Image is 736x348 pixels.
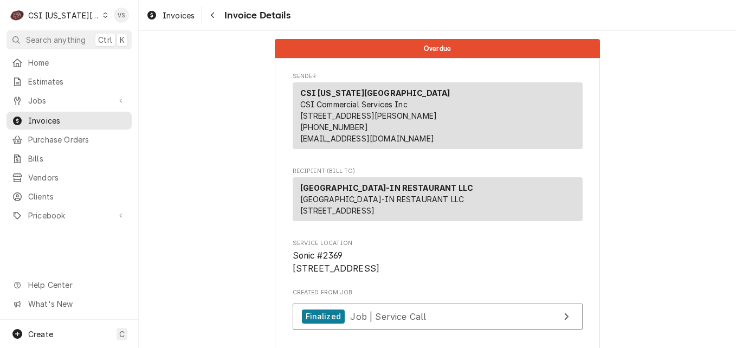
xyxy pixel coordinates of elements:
[300,134,434,143] a: [EMAIL_ADDRESS][DOMAIN_NAME]
[300,88,450,98] strong: CSI [US_STATE][GEOGRAPHIC_DATA]
[28,153,126,164] span: Bills
[293,288,583,335] div: Created From Job
[300,100,437,120] span: CSI Commercial Services Inc [STREET_ADDRESS][PERSON_NAME]
[28,298,125,310] span: What's New
[28,172,126,183] span: Vendors
[7,169,132,186] a: Vendors
[7,30,132,49] button: Search anythingCtrlK
[300,183,474,192] strong: [GEOGRAPHIC_DATA]-IN RESTAURANT LLC
[119,328,125,340] span: C
[293,72,583,154] div: Invoice Sender
[7,188,132,205] a: Clients
[7,92,132,109] a: Go to Jobs
[28,10,100,21] div: CSI [US_STATE][GEOGRAPHIC_DATA]
[293,239,583,248] span: Service Location
[28,279,125,291] span: Help Center
[275,39,600,58] div: Status
[10,8,25,23] div: CSI Kansas City's Avatar
[28,57,126,68] span: Home
[7,131,132,149] a: Purchase Orders
[293,177,583,225] div: Recipient (Bill To)
[293,82,583,149] div: Sender
[293,82,583,153] div: Sender
[300,123,368,132] a: [PHONE_NUMBER]
[28,134,126,145] span: Purchase Orders
[7,276,132,294] a: Go to Help Center
[7,150,132,167] a: Bills
[28,330,53,339] span: Create
[293,304,583,330] a: View Job
[293,177,583,221] div: Recipient (Bill To)
[7,295,132,313] a: Go to What's New
[293,239,583,275] div: Service Location
[293,250,380,274] span: Sonic #2369 [STREET_ADDRESS]
[163,10,195,21] span: Invoices
[28,95,110,106] span: Jobs
[293,288,583,297] span: Created From Job
[7,54,132,72] a: Home
[7,73,132,91] a: Estimates
[293,249,583,275] span: Service Location
[114,8,129,23] div: VS
[293,167,583,176] span: Recipient (Bill To)
[7,207,132,224] a: Go to Pricebook
[293,167,583,226] div: Invoice Recipient
[28,191,126,202] span: Clients
[10,8,25,23] div: C
[114,8,129,23] div: Vicky Stuesse's Avatar
[26,34,86,46] span: Search anything
[221,8,290,23] span: Invoice Details
[28,210,110,221] span: Pricebook
[302,310,345,324] div: Finalized
[28,115,126,126] span: Invoices
[350,311,426,321] span: Job | Service Call
[28,76,126,87] span: Estimates
[300,195,464,215] span: [GEOGRAPHIC_DATA]-IN RESTAURANT LLC [STREET_ADDRESS]
[204,7,221,24] button: Navigate back
[293,72,583,81] span: Sender
[142,7,199,24] a: Invoices
[98,34,112,46] span: Ctrl
[424,45,451,52] span: Overdue
[120,34,125,46] span: K
[7,112,132,130] a: Invoices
